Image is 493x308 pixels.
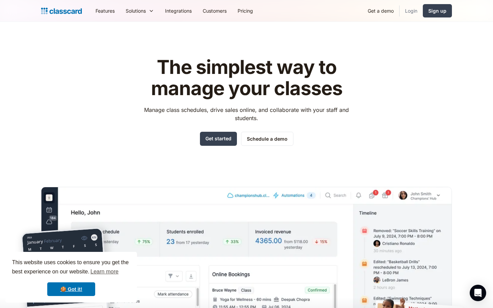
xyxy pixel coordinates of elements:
[138,106,355,122] p: Manage class schedules, drive sales online, and collaborate with your staff and students.
[197,3,232,18] a: Customers
[12,258,130,277] span: This website uses cookies to ensure you get the best experience on our website.
[90,3,120,18] a: Features
[241,132,293,146] a: Schedule a demo
[362,3,399,18] a: Get a demo
[200,132,237,146] a: Get started
[160,3,197,18] a: Integrations
[138,57,355,99] h1: The simplest way to manage your classes
[423,4,452,17] a: Sign up
[5,252,137,303] div: cookieconsent
[126,7,146,14] div: Solutions
[232,3,258,18] a: Pricing
[47,282,95,296] a: dismiss cookie message
[400,3,423,18] a: Login
[41,6,82,16] a: home
[470,285,486,301] div: Open Intercom Messenger
[120,3,160,18] div: Solutions
[89,267,119,277] a: learn more about cookies
[428,7,446,14] div: Sign up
